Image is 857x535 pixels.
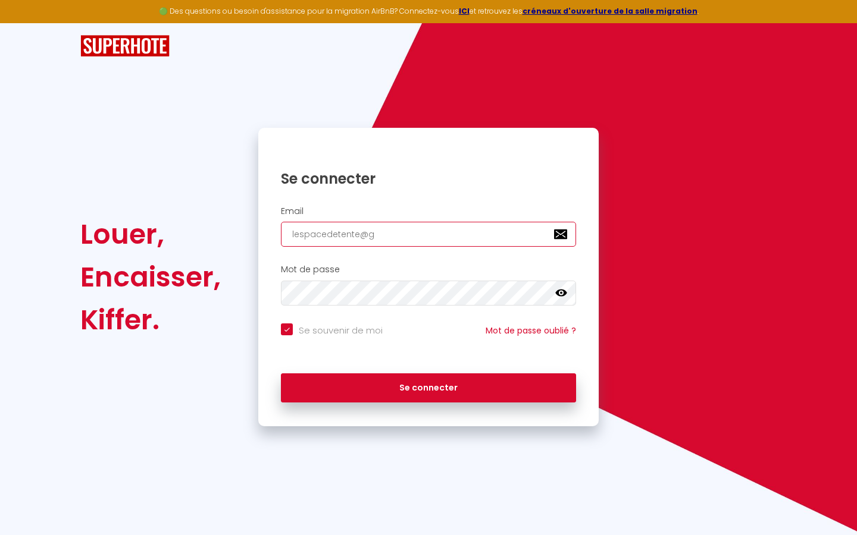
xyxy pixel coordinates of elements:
[281,265,576,275] h2: Mot de passe
[486,325,576,336] a: Mot de passe oublié ?
[281,373,576,403] button: Se connecter
[459,6,470,16] a: ICI
[281,222,576,247] input: Ton Email
[80,256,221,298] div: Encaisser,
[281,206,576,216] h2: Email
[80,35,170,57] img: SuperHote logo
[80,298,221,341] div: Kiffer.
[523,6,698,16] a: créneaux d'ouverture de la salle migration
[10,5,45,40] button: Ouvrir le widget de chat LiveChat
[281,169,576,188] h1: Se connecter
[80,213,221,256] div: Louer,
